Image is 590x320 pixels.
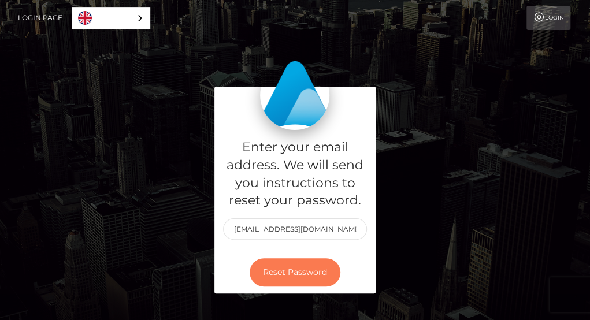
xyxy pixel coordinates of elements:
input: E-mail... [223,218,368,240]
h5: Enter your email address. We will send you instructions to reset your password. [223,139,368,210]
a: Login [526,6,570,30]
button: Reset Password [250,258,340,286]
div: Language [72,7,150,29]
a: English [72,8,150,29]
img: MassPay Login [260,61,329,130]
aside: Language selected: English [72,7,150,29]
a: Login Page [18,6,62,30]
